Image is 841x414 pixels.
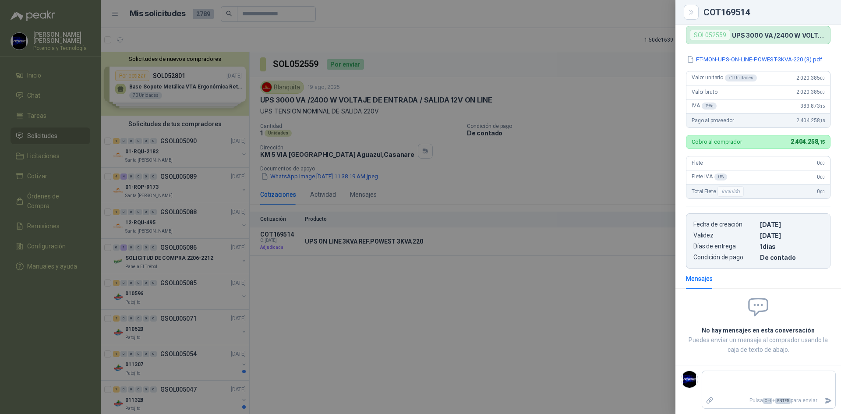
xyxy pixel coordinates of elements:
p: 1 dias [760,243,823,250]
button: Enviar [821,393,835,408]
span: Flete IVA [692,173,727,180]
p: UPS 3000 VA /2400 W VOLTAJE DE ENTRADA / SALIDA 12V ON LINE [732,32,827,39]
p: De contado [760,254,823,261]
h2: No hay mensajes en esta conversación [686,326,830,335]
span: ,00 [820,76,825,81]
span: 0 [817,188,825,195]
button: Close [686,7,696,18]
p: Puedes enviar un mensaje al comprador usando la caja de texto de abajo. [686,335,830,354]
span: 2.020.385 [796,89,825,95]
p: Validez [693,232,756,239]
p: [DATE] [760,221,823,228]
p: Pulsa + para enviar [717,393,821,408]
div: 19 % [702,103,717,110]
span: 383.873 [800,103,825,109]
span: Ctrl [763,398,772,404]
span: ,00 [820,161,825,166]
div: SOL052559 [690,30,730,40]
label: Adjuntar archivos [702,393,717,408]
span: 0 [817,174,825,180]
span: 2.020.385 [796,75,825,81]
div: COT169514 [703,8,830,17]
span: ,00 [820,175,825,180]
span: ,15 [818,139,825,145]
p: Días de entrega [693,243,756,250]
span: 2.404.258 [791,138,825,145]
div: x 1 Unidades [725,74,757,81]
span: ,00 [820,189,825,194]
span: ,00 [820,90,825,95]
p: Cobro al comprador [692,139,742,145]
span: 2.404.258 [796,117,825,124]
span: Total Flete [692,186,746,197]
span: Flete [692,160,703,166]
div: Mensajes [686,274,713,283]
button: FT-MON-UPS-ON-LINE-POWEST-3KVA-220 (3).pdf [686,55,823,64]
span: Pago al proveedor [692,117,734,124]
span: ,15 [820,118,825,123]
p: Fecha de creación [693,221,756,228]
span: IVA [692,103,717,110]
span: 0 [817,160,825,166]
span: Valor bruto [692,89,717,95]
img: Company Logo [681,371,698,388]
span: ,15 [820,104,825,109]
div: 0 % [714,173,727,180]
div: Incluido [717,186,744,197]
p: [DATE] [760,232,823,239]
span: ENTER [775,398,791,404]
p: Condición de pago [693,254,756,261]
span: Valor unitario [692,74,757,81]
